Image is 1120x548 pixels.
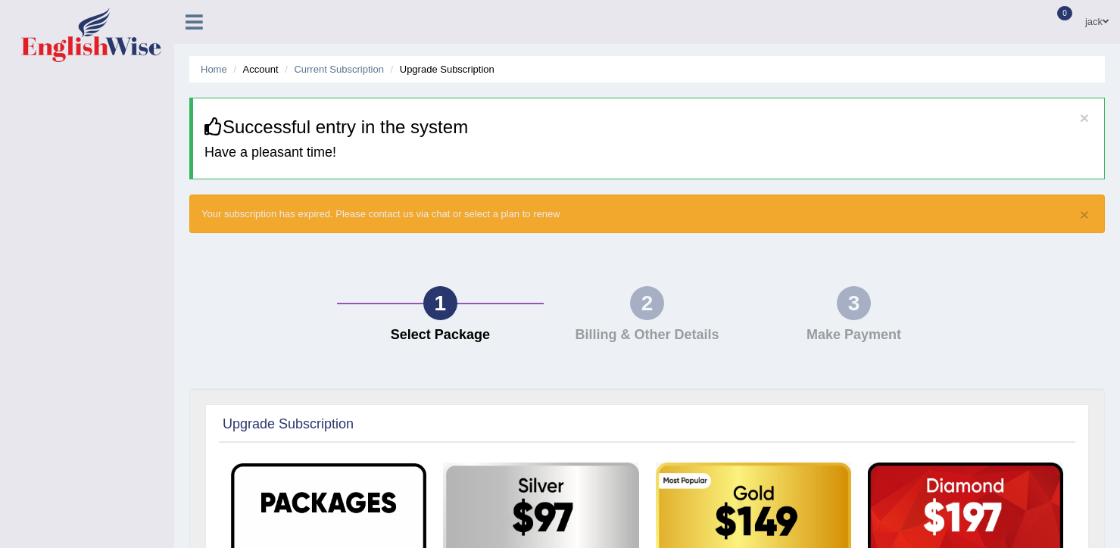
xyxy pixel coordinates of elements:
a: Current Subscription [294,64,384,75]
li: Account [229,62,278,76]
span: 0 [1057,6,1072,20]
div: 2 [630,286,664,320]
div: 3 [837,286,871,320]
button: × [1080,110,1089,126]
h4: Billing & Other Details [551,328,743,343]
h4: Have a pleasant time! [204,145,1093,160]
div: 1 [423,286,457,320]
h3: Successful entry in the system [204,117,1093,137]
li: Upgrade Subscription [387,62,494,76]
button: × [1080,207,1089,223]
a: Home [201,64,227,75]
h2: Upgrade Subscription [223,417,354,432]
div: Your subscription has expired. Please contact us via chat or select a plan to renew [189,195,1105,233]
h4: Select Package [345,328,536,343]
h4: Make Payment [758,328,950,343]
